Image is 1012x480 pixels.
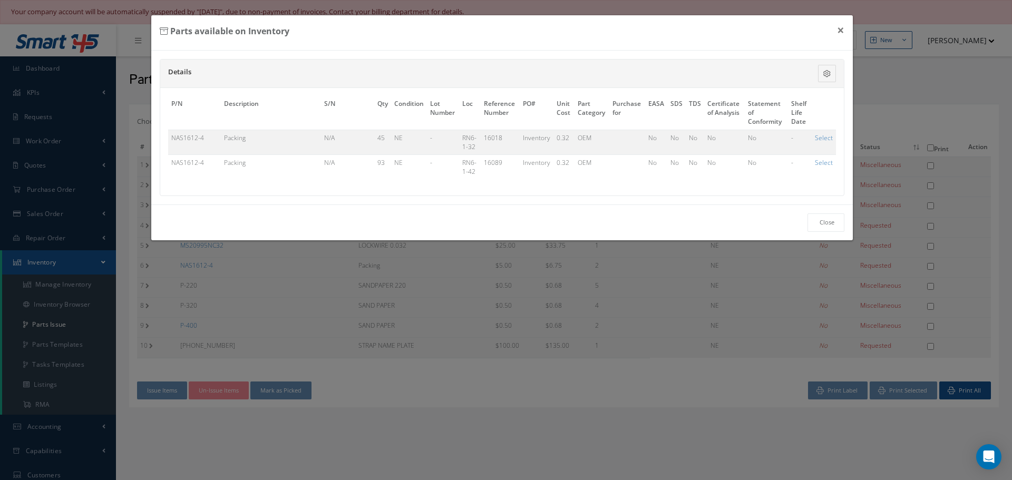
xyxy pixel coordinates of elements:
td: NE [391,154,427,179]
th: Loc [459,96,481,130]
th: Description [221,96,321,130]
td: No [704,154,745,179]
td: OEM [575,154,609,179]
th: TDS [686,96,704,130]
th: Purchase for [609,96,645,130]
span: - [791,158,793,167]
td: N/A [321,154,374,179]
td: No [704,130,745,154]
th: P/N [168,96,221,130]
a: Select [815,133,833,142]
td: RN6-1-32 [459,130,481,154]
th: Qty [374,96,391,130]
th: Reference Number [481,96,520,130]
button: × [829,15,853,45]
th: Lot Number [427,96,459,130]
th: Statement of Conformity [745,96,788,130]
td: OEM [575,130,609,154]
td: NE [391,130,427,154]
span: Inventory [523,158,550,167]
td: - [427,130,459,154]
td: Packing [221,130,321,154]
b: Parts available on Inventory [170,25,289,37]
td: No [667,130,686,154]
th: Certificate of Analysis [704,96,745,130]
a: 16018 [484,133,502,142]
th: EASA [645,96,667,130]
td: 93 [374,154,391,179]
th: S/N [321,96,374,130]
td: 0.32 [553,154,575,179]
span: - [791,133,793,142]
td: No [686,154,704,179]
td: Packing [221,154,321,179]
th: PO# [520,96,553,130]
div: Open Intercom Messenger [976,444,1001,469]
td: No [645,130,667,154]
a: Close [807,213,844,232]
td: No [745,130,788,154]
td: No [645,154,667,179]
td: N/A [321,130,374,154]
td: 45 [374,130,391,154]
span: Inventory [523,133,550,142]
td: NAS1612-4 [168,154,221,179]
th: SDS [667,96,686,130]
a: 16089 [484,158,502,167]
h5: Details [168,68,722,76]
td: - [427,154,459,179]
th: Shelf Life Date [788,96,812,130]
td: No [686,130,704,154]
a: Select [815,158,833,167]
td: 0.32 [553,130,575,154]
td: No [745,154,788,179]
td: RN6-1-42 [459,154,481,179]
td: No [667,154,686,179]
th: Condition [391,96,427,130]
td: NAS1612-4 [168,130,221,154]
th: Unit Cost [553,96,575,130]
th: Part Category [575,96,609,130]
